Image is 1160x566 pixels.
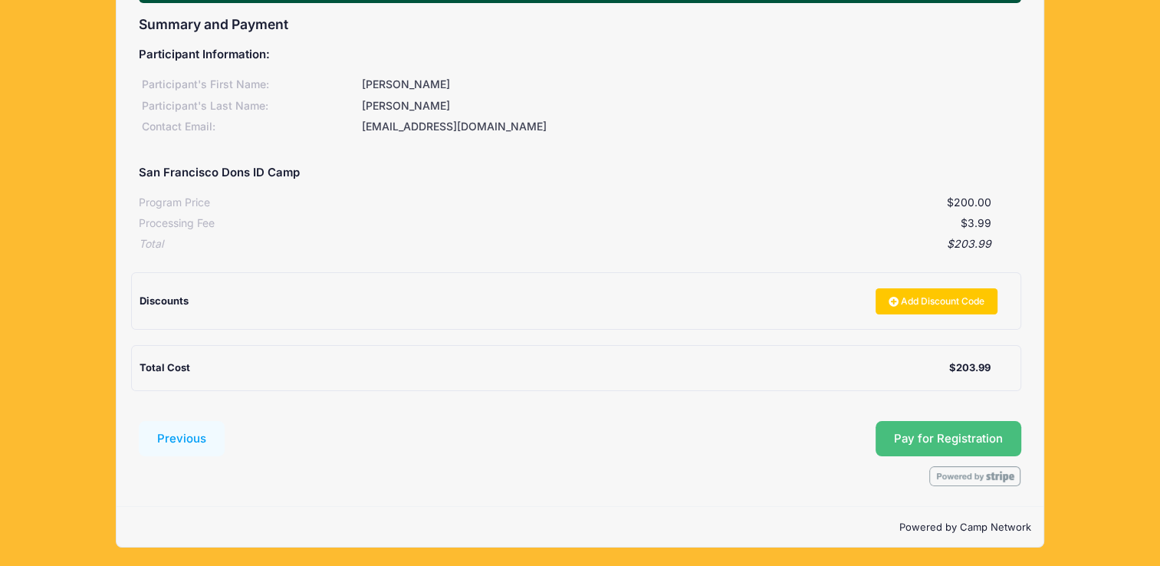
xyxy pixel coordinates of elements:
div: $203.99 [163,236,991,252]
div: [PERSON_NAME] [360,98,1021,114]
div: Total [139,236,163,252]
div: $3.99 [215,216,991,232]
div: Total Cost [140,360,948,376]
div: [PERSON_NAME] [360,77,1021,93]
a: Add Discount Code [876,288,998,314]
div: $203.99 [949,360,991,376]
button: Previous [139,421,225,456]
div: Participant's First Name: [139,77,360,93]
h3: Summary and Payment [139,16,1020,32]
div: [EMAIL_ADDRESS][DOMAIN_NAME] [360,119,1021,135]
div: Participant's Last Name: [139,98,360,114]
div: Processing Fee [139,216,215,232]
div: Program Price [139,195,210,211]
p: Powered by Camp Network [129,520,1030,535]
h5: San Francisco Dons ID Camp [139,166,300,180]
button: Pay for Registration [876,421,1021,456]
div: Contact Email: [139,119,360,135]
span: Discounts [140,295,189,307]
span: $200.00 [947,196,991,209]
h5: Participant Information: [139,48,1020,62]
